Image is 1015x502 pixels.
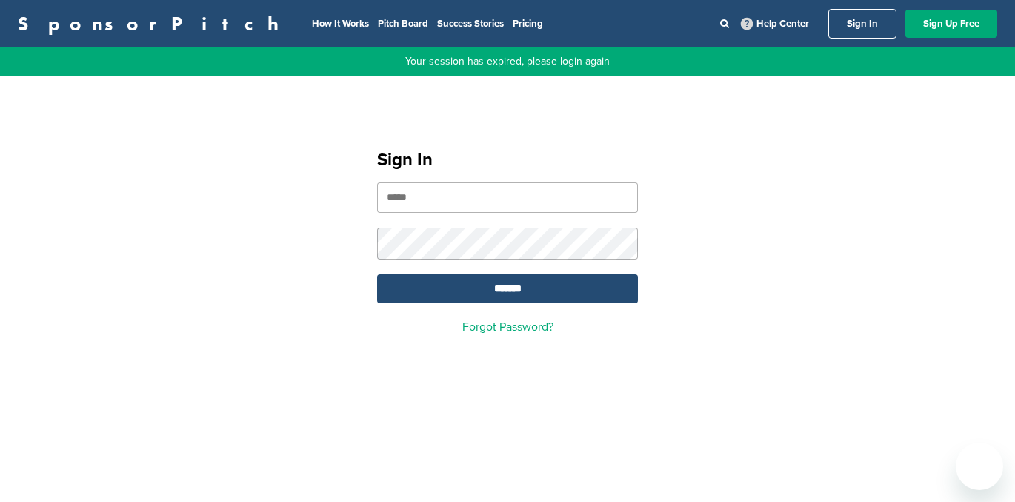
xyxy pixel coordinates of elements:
a: Success Stories [437,18,504,30]
a: Pricing [513,18,543,30]
h1: Sign In [377,147,638,174]
a: Sign In [828,9,896,39]
a: SponsorPitch [18,14,288,33]
a: Sign Up Free [905,10,997,38]
a: Forgot Password? [462,320,553,334]
iframe: Button to launch messaging window [956,443,1003,490]
a: Help Center [738,15,812,33]
a: Pitch Board [378,18,428,30]
a: How It Works [312,18,369,30]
